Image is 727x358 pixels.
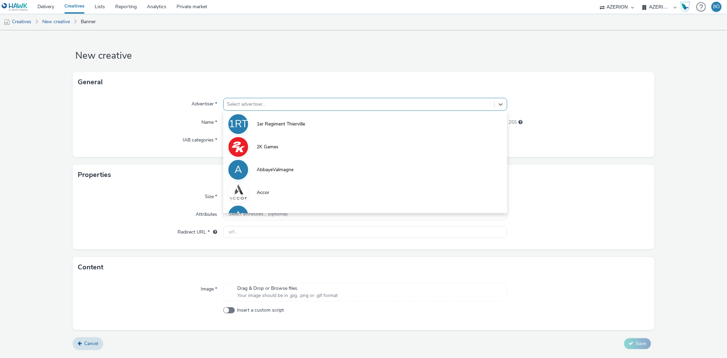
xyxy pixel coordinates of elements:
div: A [234,160,242,179]
span: 255 [509,119,517,126]
label: IAB categories * [180,134,220,144]
label: Size * [202,191,220,200]
button: Save [624,338,651,349]
div: URL will be used as a validation URL with some SSPs and it will be the redirection URL of your cr... [210,229,217,236]
div: A [234,206,242,225]
img: mobile [3,19,10,26]
h3: Content [78,262,103,272]
label: Attributes [193,208,220,218]
h1: New creative [73,49,654,62]
span: AbbayeValmagne [257,166,293,173]
span: Cancel [84,340,98,347]
span: 1er Regiment Thierville [257,121,305,128]
a: Hawk Academy [680,1,693,12]
span: Drag & Drop or Browse files. [237,285,338,292]
span: Insert a custom script [237,307,284,314]
span: 2K Games [257,144,278,150]
span: ACFA_MULTIMEDIA [257,212,300,219]
div: Maximum 255 characters [519,119,523,126]
label: Name * [199,116,220,126]
h3: General [78,77,103,87]
div: 1RT [229,115,248,134]
img: Accor [228,183,248,203]
span: Accor [257,189,269,196]
input: url... [223,226,507,238]
span: Select attributes... (optional) [229,211,288,217]
img: Hawk Academy [680,1,690,12]
a: New creative [39,14,73,30]
a: Banner [77,14,99,30]
label: Redirect URL * [175,226,220,236]
span: Save [636,340,646,347]
label: Advertiser * [189,98,220,107]
img: 2K Games [228,137,248,157]
label: Image * [198,283,220,293]
span: Your image should be in .jpg, .png or .gif format [237,292,338,299]
div: BÖ [713,2,720,12]
a: Cancel [73,337,103,350]
h3: Properties [78,170,111,180]
img: undefined Logo [2,3,28,11]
